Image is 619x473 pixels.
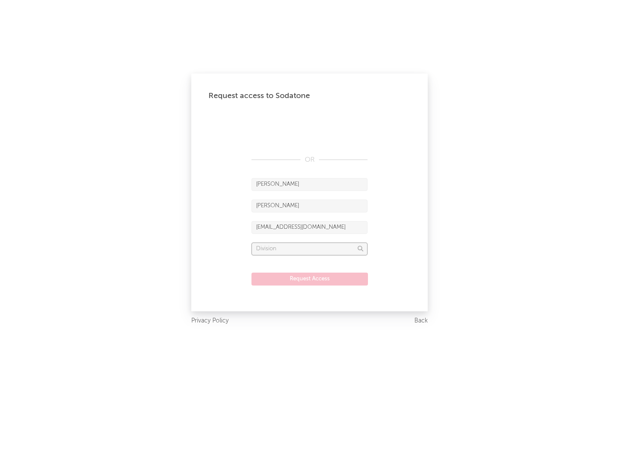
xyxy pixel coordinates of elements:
div: Request access to Sodatone [208,91,411,101]
input: Email [251,221,368,234]
input: Division [251,243,368,255]
div: OR [251,155,368,165]
input: Last Name [251,200,368,212]
button: Request Access [251,273,368,286]
a: Back [414,316,428,326]
input: First Name [251,178,368,191]
a: Privacy Policy [191,316,229,326]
